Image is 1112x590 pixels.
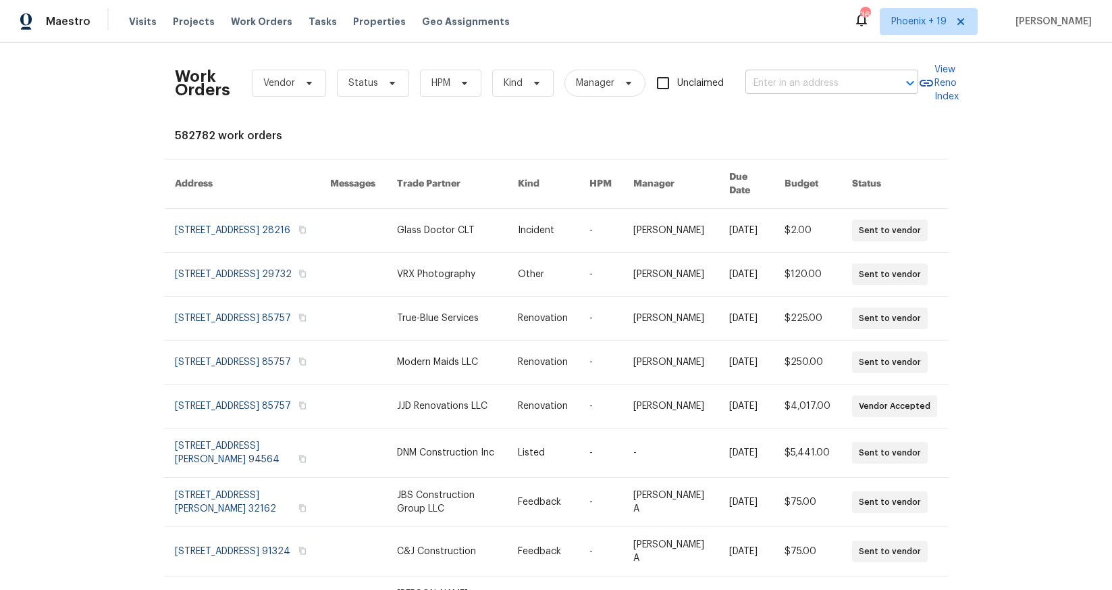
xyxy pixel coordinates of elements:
[263,76,295,90] span: Vendor
[623,297,719,341] td: [PERSON_NAME]
[504,76,523,90] span: Kind
[623,385,719,428] td: [PERSON_NAME]
[579,478,623,527] td: -
[386,159,507,209] th: Trade Partner
[296,545,309,557] button: Copy Address
[175,129,938,143] div: 582782 work orders
[46,15,90,28] span: Maestro
[164,159,319,209] th: Address
[860,8,870,22] div: 368
[774,159,841,209] th: Budget
[431,76,450,90] span: HPM
[623,159,719,209] th: Manager
[386,341,507,385] td: Modern Maids LLC
[507,527,579,576] td: Feedback
[386,385,507,428] td: JJD Renovations LLC
[175,70,230,97] h2: Work Orders
[296,268,309,280] button: Copy Address
[507,209,579,253] td: Incident
[296,355,309,368] button: Copy Address
[579,297,623,341] td: -
[623,253,719,297] td: [PERSON_NAME]
[173,15,215,28] span: Projects
[576,76,614,90] span: Manager
[309,17,337,26] span: Tasks
[296,399,309,412] button: Copy Address
[579,159,623,209] th: HPM
[348,76,378,90] span: Status
[507,253,579,297] td: Other
[745,73,880,94] input: Enter in an address
[579,209,623,253] td: -
[579,385,623,428] td: -
[901,74,920,93] button: Open
[319,159,386,209] th: Messages
[623,341,719,385] td: [PERSON_NAME]
[891,15,947,28] span: Phoenix + 19
[386,527,507,576] td: C&J Construction
[718,159,774,209] th: Due Date
[386,209,507,253] td: Glass Doctor CLT
[386,297,507,341] td: True-Blue Services
[507,385,579,428] td: Renovation
[422,15,510,28] span: Geo Assignments
[507,478,579,527] td: Feedback
[579,527,623,576] td: -
[579,341,623,385] td: -
[579,253,623,297] td: -
[623,478,719,527] td: [PERSON_NAME] A
[1010,15,1092,28] span: [PERSON_NAME]
[231,15,292,28] span: Work Orders
[579,428,623,478] td: -
[507,428,579,478] td: Listed
[918,63,959,103] a: View Reno Index
[296,453,309,465] button: Copy Address
[386,428,507,478] td: DNM Construction Inc
[623,527,719,576] td: [PERSON_NAME] A
[677,76,724,91] span: Unclaimed
[129,15,157,28] span: Visits
[386,253,507,297] td: VRX Photography
[296,312,309,324] button: Copy Address
[623,428,719,478] td: -
[386,478,507,527] td: JBS Construction Group LLC
[841,159,948,209] th: Status
[353,15,406,28] span: Properties
[507,297,579,341] td: Renovation
[507,159,579,209] th: Kind
[623,209,719,253] td: [PERSON_NAME]
[296,502,309,514] button: Copy Address
[296,224,309,236] button: Copy Address
[507,341,579,385] td: Renovation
